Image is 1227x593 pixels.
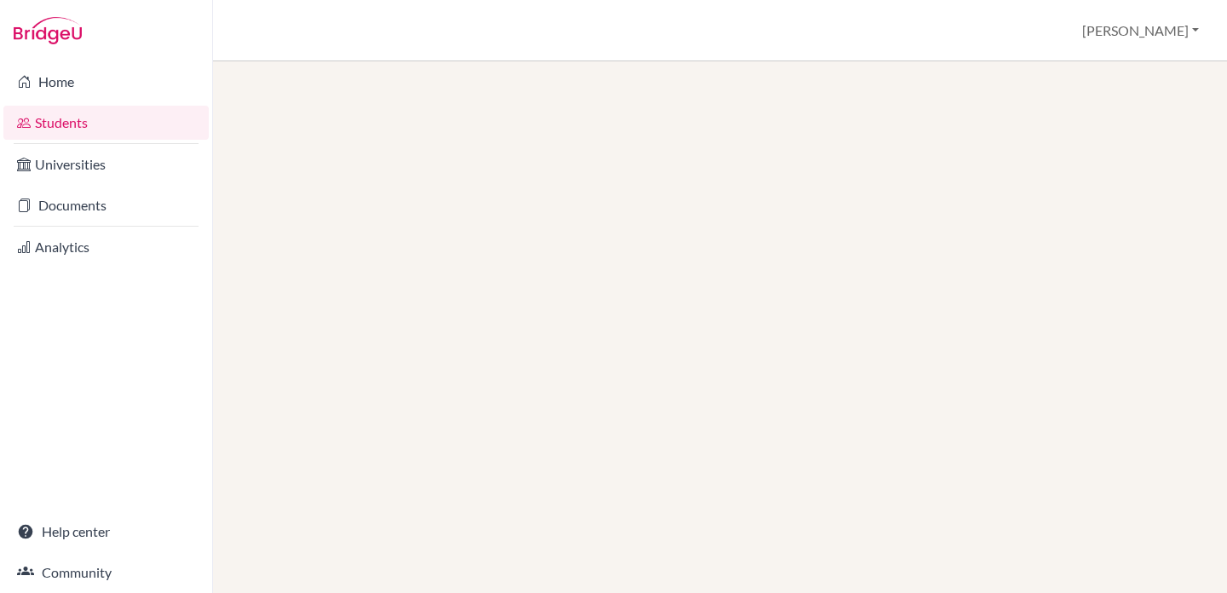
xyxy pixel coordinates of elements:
a: Analytics [3,230,209,264]
a: Home [3,65,209,99]
a: Students [3,106,209,140]
a: Community [3,556,209,590]
a: Documents [3,188,209,222]
img: Bridge-U [14,17,82,44]
button: [PERSON_NAME] [1074,14,1207,47]
a: Universities [3,147,209,181]
a: Help center [3,515,209,549]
